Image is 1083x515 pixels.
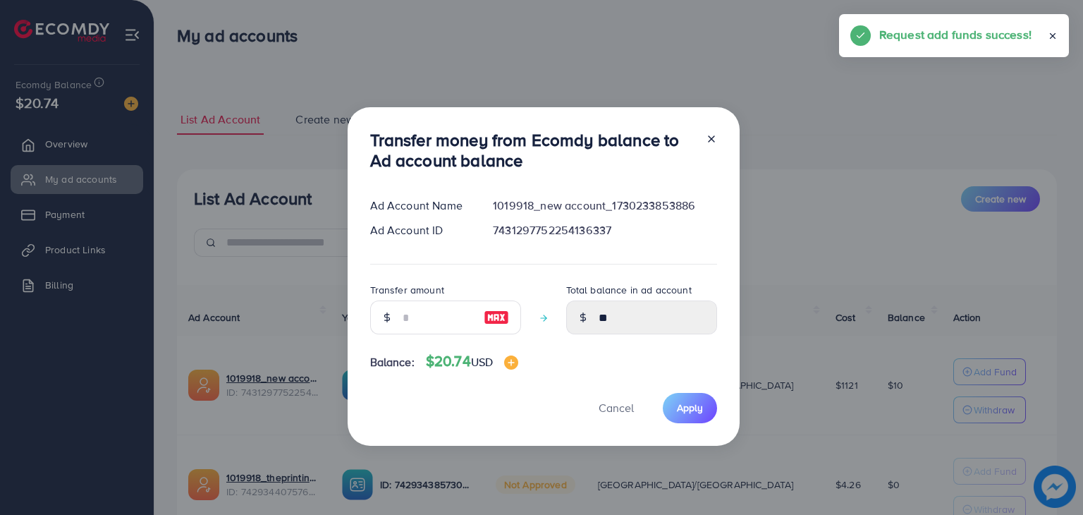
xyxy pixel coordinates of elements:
span: USD [471,354,493,370]
img: image [504,356,518,370]
button: Apply [663,393,717,423]
div: Ad Account ID [359,222,482,238]
label: Transfer amount [370,283,444,297]
h5: Request add funds success! [879,25,1032,44]
span: Cancel [599,400,634,416]
h4: $20.74 [426,353,518,370]
label: Total balance in ad account [566,283,692,297]
span: Balance: [370,354,415,370]
button: Cancel [581,393,651,423]
img: image [484,309,509,326]
div: Ad Account Name [359,198,482,214]
h3: Transfer money from Ecomdy balance to Ad account balance [370,130,695,171]
div: 1019918_new account_1730233853886 [482,198,728,214]
span: Apply [677,401,703,415]
div: 7431297752254136337 [482,222,728,238]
